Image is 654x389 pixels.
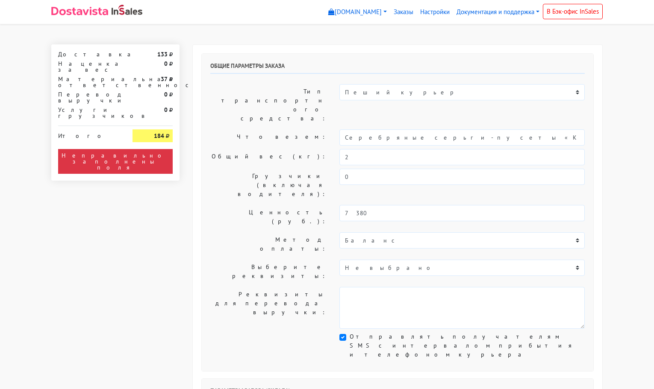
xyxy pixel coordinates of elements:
[164,60,168,67] strong: 0
[325,4,390,20] a: [DOMAIN_NAME]
[204,129,333,146] label: Что везем:
[417,4,453,20] a: Настройки
[204,260,333,284] label: Выберите реквизиты:
[58,129,120,139] div: Итого
[204,84,333,126] label: Тип транспортного средства:
[52,51,126,57] div: Доставка
[350,332,585,359] label: Отправлять получателям SMS с интервалом прибытия и телефоном курьера
[51,7,108,15] img: Dostavista - срочная курьерская служба доставки
[204,169,333,202] label: Грузчики (включая водителя):
[112,5,142,15] img: InSales
[161,75,168,83] strong: 37
[543,4,603,19] a: В Бэк-офис InSales
[210,62,585,74] h6: Общие параметры заказа
[164,106,168,114] strong: 0
[453,4,543,20] a: Документация и поддержка
[52,76,126,88] div: Материальная ответственность
[52,61,126,73] div: Наценка за вес
[164,91,168,98] strong: 0
[157,50,168,58] strong: 133
[58,149,173,174] div: Неправильно заполнены поля
[204,205,333,229] label: Ценность (руб.):
[154,132,164,140] strong: 184
[52,91,126,103] div: Перевод выручки
[204,287,333,329] label: Реквизиты для перевода выручки:
[204,149,333,165] label: Общий вес (кг):
[52,107,126,119] div: Услуги грузчиков
[390,4,417,20] a: Заказы
[204,232,333,256] label: Метод оплаты:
